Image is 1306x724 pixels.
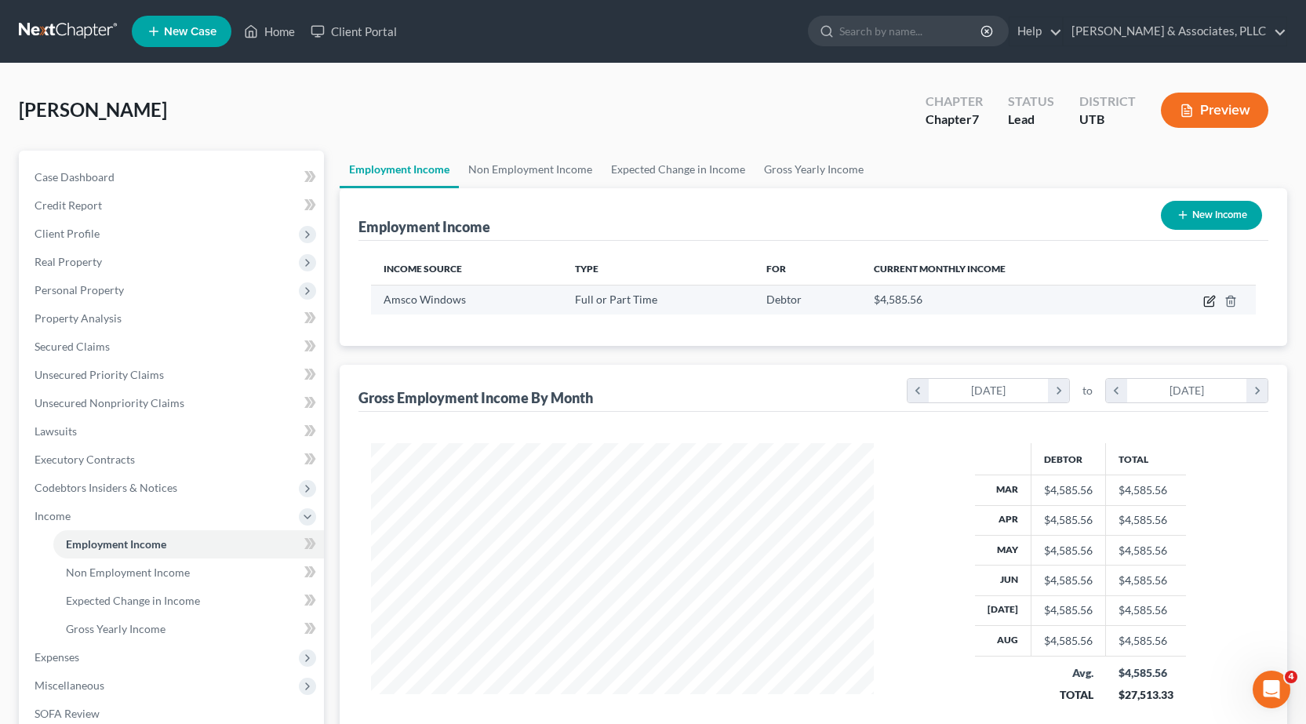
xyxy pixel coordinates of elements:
[602,151,755,188] a: Expected Change in Income
[972,111,979,126] span: 7
[1044,573,1093,588] div: $4,585.56
[35,255,102,268] span: Real Property
[1031,443,1106,475] th: Debtor
[53,530,324,558] a: Employment Income
[22,389,324,417] a: Unsecured Nonpriority Claims
[1079,111,1136,129] div: UTB
[1082,383,1093,398] span: to
[1044,633,1093,649] div: $4,585.56
[19,98,167,121] span: [PERSON_NAME]
[53,615,324,643] a: Gross Yearly Income
[1010,17,1062,45] a: Help
[1044,665,1093,681] div: Avg.
[303,17,405,45] a: Client Portal
[35,509,71,522] span: Income
[975,626,1031,656] th: Aug
[35,453,135,466] span: Executory Contracts
[35,650,79,664] span: Expenses
[766,263,786,275] span: For
[1127,379,1247,402] div: [DATE]
[53,587,324,615] a: Expected Change in Income
[1106,626,1186,656] td: $4,585.56
[1106,535,1186,565] td: $4,585.56
[1044,687,1093,703] div: TOTAL
[164,26,216,38] span: New Case
[22,361,324,389] a: Unsecured Priority Claims
[975,595,1031,625] th: [DATE]
[340,151,459,188] a: Employment Income
[575,263,598,275] span: Type
[53,558,324,587] a: Non Employment Income
[35,679,104,692] span: Miscellaneous
[1106,443,1186,475] th: Total
[384,293,466,306] span: Amsco Windows
[1253,671,1290,708] iframe: Intercom live chat
[1008,93,1054,111] div: Status
[35,170,115,184] span: Case Dashboard
[1048,379,1069,402] i: chevron_right
[35,368,164,381] span: Unsecured Priority Claims
[1106,595,1186,625] td: $4,585.56
[35,340,110,353] span: Secured Claims
[1079,93,1136,111] div: District
[926,111,983,129] div: Chapter
[66,537,166,551] span: Employment Income
[358,388,593,407] div: Gross Employment Income By Month
[236,17,303,45] a: Home
[1064,17,1286,45] a: [PERSON_NAME] & Associates, PLLC
[1246,379,1268,402] i: chevron_right
[35,198,102,212] span: Credit Report
[766,293,802,306] span: Debtor
[975,535,1031,565] th: May
[1106,475,1186,505] td: $4,585.56
[35,227,100,240] span: Client Profile
[66,622,166,635] span: Gross Yearly Income
[358,217,490,236] div: Employment Income
[1106,566,1186,595] td: $4,585.56
[1008,111,1054,129] div: Lead
[35,707,100,720] span: SOFA Review
[22,304,324,333] a: Property Analysis
[1285,671,1297,683] span: 4
[975,505,1031,535] th: Apr
[1106,505,1186,535] td: $4,585.56
[1119,665,1173,681] div: $4,585.56
[926,93,983,111] div: Chapter
[35,283,124,297] span: Personal Property
[22,446,324,474] a: Executory Contracts
[1044,482,1093,498] div: $4,585.56
[575,293,657,306] span: Full or Part Time
[929,379,1049,402] div: [DATE]
[1161,201,1262,230] button: New Income
[874,293,922,306] span: $4,585.56
[1044,512,1093,528] div: $4,585.56
[908,379,929,402] i: chevron_left
[22,417,324,446] a: Lawsuits
[384,263,462,275] span: Income Source
[35,481,177,494] span: Codebtors Insiders & Notices
[35,311,122,325] span: Property Analysis
[35,396,184,409] span: Unsecured Nonpriority Claims
[35,424,77,438] span: Lawsuits
[22,163,324,191] a: Case Dashboard
[1106,379,1127,402] i: chevron_left
[66,566,190,579] span: Non Employment Income
[66,594,200,607] span: Expected Change in Income
[459,151,602,188] a: Non Employment Income
[975,475,1031,505] th: Mar
[1044,602,1093,618] div: $4,585.56
[1119,687,1173,703] div: $27,513.33
[975,566,1031,595] th: Jun
[755,151,873,188] a: Gross Yearly Income
[839,16,983,45] input: Search by name...
[22,191,324,220] a: Credit Report
[1044,543,1093,558] div: $4,585.56
[22,333,324,361] a: Secured Claims
[1161,93,1268,128] button: Preview
[874,263,1006,275] span: Current Monthly Income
